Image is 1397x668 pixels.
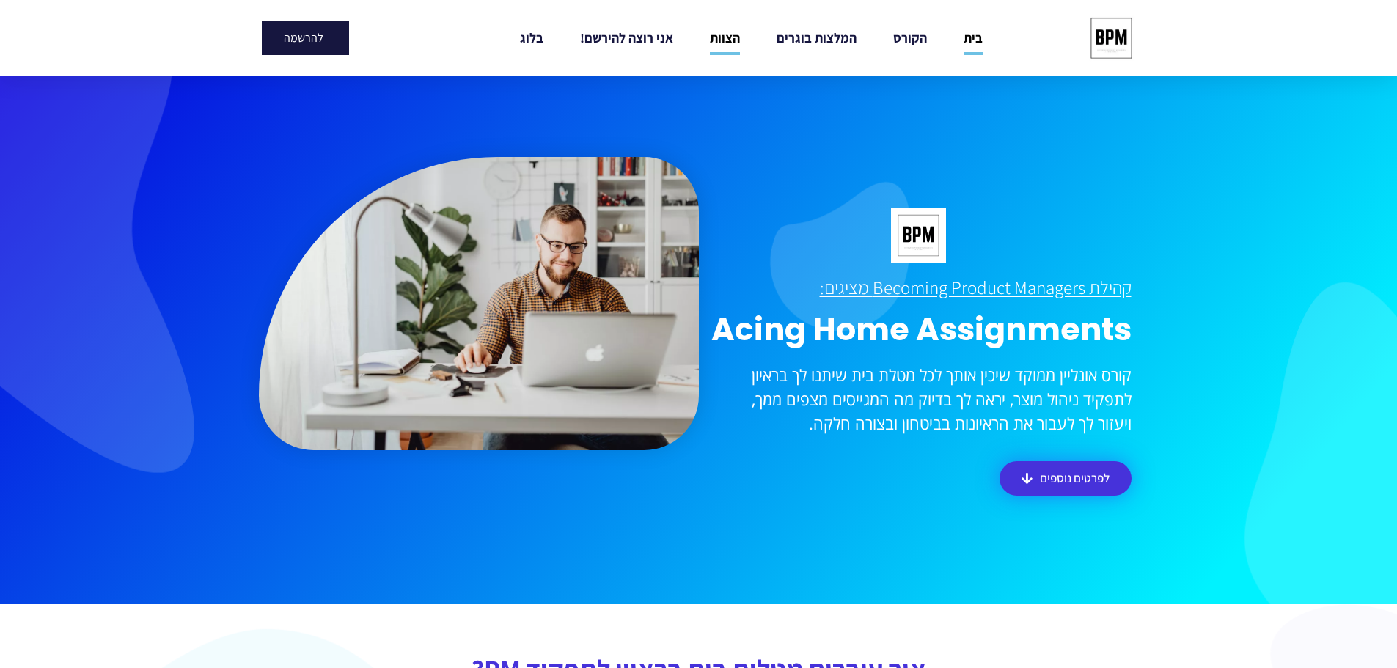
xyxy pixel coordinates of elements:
a: בלוג [520,21,543,55]
span: לפרטים נוספים [1040,472,1110,485]
a: אני רוצה להירשם! [580,21,673,55]
nav: Menu [455,21,1048,55]
a: בית [964,21,983,55]
p: קורס אונליין ממוקד שיכין אותך לכל מטלת בית שיתנו לך בראיון לתפקיד ניהול מוצר, יראה לך בדיוק מה המ... [706,363,1132,436]
a: המלצות בוגרים [777,21,857,55]
u: קהילת Becoming Product Managers מציגים: [820,275,1132,299]
a: הקורס [893,21,927,55]
h1: Acing Home Assignments [706,311,1132,349]
a: להרשמה [262,21,349,55]
a: לפרטים נוספים [1000,461,1132,496]
img: cropped-bpm-logo-1.jpeg [1084,11,1138,65]
a: הצוות [710,21,740,55]
span: להרשמה [284,32,323,44]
